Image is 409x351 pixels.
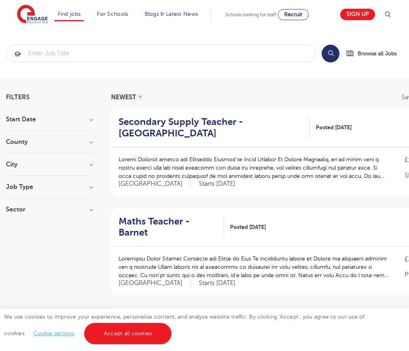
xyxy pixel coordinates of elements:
[58,11,81,17] a: Find jobs
[119,116,303,139] h2: Secondary Supply Teacher - [GEOGRAPHIC_DATA]
[17,5,48,25] img: Engage Education
[84,323,172,344] a: Accept all cookies
[322,45,339,62] button: Search
[119,116,310,139] a: Secondary Supply Teacher - [GEOGRAPHIC_DATA]
[34,330,74,336] a: Cookie settings
[97,11,128,17] a: For Schools
[6,44,316,62] div: Submit
[199,279,236,287] p: Starts [DATE]
[230,223,266,231] span: Posted [DATE]
[145,11,198,17] a: Blogs & Latest News
[6,161,93,168] h3: City
[4,314,365,336] span: We use cookies to improve your experience, personalise content, and analyse website traffic. By c...
[119,279,191,287] span: [GEOGRAPHIC_DATA]
[119,216,218,239] h2: Maths Teacher - Barnet
[316,123,352,132] span: Posted [DATE]
[6,45,315,62] input: Submit
[119,216,224,239] a: Maths Teacher - Barnet
[278,9,309,20] a: Recruit
[6,116,93,123] h3: Start Date
[346,49,403,58] a: Browse all Jobs
[6,184,93,190] h3: Job Type
[284,11,302,17] span: Recruit
[6,139,93,145] h3: County
[199,180,236,188] p: Starts [DATE]
[340,9,375,20] a: Sign up
[225,12,276,17] span: Schools looking for staff
[119,255,389,279] p: Loremipsu Dolor Sitamet Consecte adi Elitse do Eius Te incididuntu labore et Dolore ma aliquaeni ...
[6,206,93,213] h3: Sector
[358,49,397,58] span: Browse all Jobs
[6,94,30,100] span: Filters
[119,155,389,180] p: Loremi Dolorsit ametco adi Elitseddo Eiusmod te Incid Utlabor Et Dolore Magnaaliq, en’ad minim ve...
[119,180,191,188] span: [GEOGRAPHIC_DATA]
